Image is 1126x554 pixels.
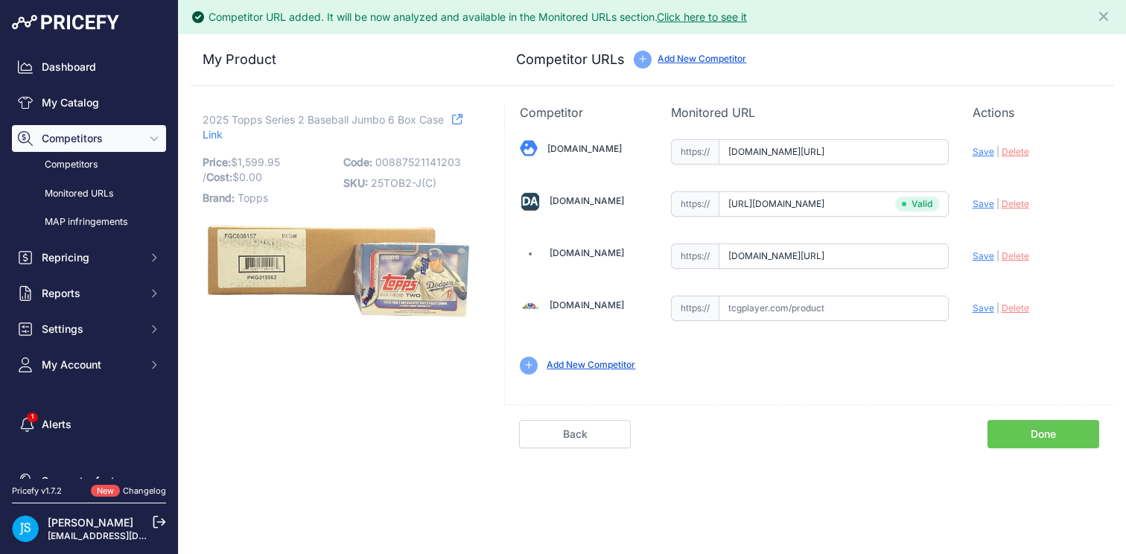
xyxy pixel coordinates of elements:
span: Delete [1002,250,1029,261]
a: Click here to see it [657,10,747,23]
span: https:// [671,191,719,217]
span: 25TOB2-J(C) [371,176,436,189]
span: Topps [238,191,268,204]
a: Changelog [123,485,166,496]
a: Done [987,420,1099,448]
span: Save [973,146,994,157]
a: Back [519,420,631,448]
span: SKU: [343,176,368,189]
input: blowoutcards.com/product [719,139,949,165]
span: Delete [1002,302,1029,313]
a: MAP infringements [12,209,166,235]
span: Save [973,250,994,261]
span: https:// [671,139,719,165]
button: Close [1096,6,1114,24]
span: Save [973,302,994,313]
span: https:// [671,243,719,269]
a: Suggest a feature [12,468,166,494]
span: 00887521141203 [375,156,461,168]
h3: My Product [203,49,474,70]
span: / $ [203,171,262,183]
span: Cost: [206,171,232,183]
span: Delete [1002,146,1029,157]
input: steelcitycollectibles.com/product [719,243,949,269]
span: | [996,302,999,313]
a: Dashboard [12,54,166,80]
span: Competitors [42,131,139,146]
div: Pricefy v1.7.2 [12,485,62,497]
p: $ [203,152,334,188]
input: tcgplayer.com/product [719,296,949,321]
button: Reports [12,280,166,307]
a: [DOMAIN_NAME] [550,299,624,311]
div: Competitor URL added. It will be now analyzed and available in the Monitored URLs section. [209,10,747,25]
span: Repricing [42,250,139,265]
span: | [996,250,999,261]
a: Link [203,110,462,144]
nav: Sidebar [12,54,166,494]
input: dacardworld.com/product [719,191,949,217]
a: [PERSON_NAME] [48,516,133,529]
a: Competitors [12,152,166,178]
button: Settings [12,316,166,343]
span: 0.00 [239,171,262,183]
img: Pricefy Logo [12,15,119,30]
button: Repricing [12,244,166,271]
p: Monitored URL [671,104,949,121]
span: 2025 Topps Series 2 Baseball Jumbo 6 Box Case [203,110,444,129]
span: Settings [42,322,139,337]
a: [DOMAIN_NAME] [550,195,624,206]
span: | [996,198,999,209]
span: Save [973,198,994,209]
button: Competitors [12,125,166,152]
span: Code: [343,156,372,168]
a: Alerts [12,411,166,438]
a: [DOMAIN_NAME] [550,247,624,258]
span: 1,599.95 [238,156,280,168]
a: [EMAIL_ADDRESS][DOMAIN_NAME] [48,530,203,541]
a: Add New Competitor [547,359,635,370]
a: Monitored URLs [12,181,166,207]
span: Delete [1002,198,1029,209]
span: Brand: [203,191,235,204]
span: Price: [203,156,231,168]
span: | [996,146,999,157]
a: [DOMAIN_NAME] [547,143,622,154]
span: Reports [42,286,139,301]
span: https:// [671,296,719,321]
h3: Competitor URLs [516,49,625,70]
button: My Account [12,351,166,378]
a: My Catalog [12,89,166,116]
p: Actions [973,104,1099,121]
p: Competitor [520,104,646,121]
span: New [91,485,120,497]
a: Add New Competitor [658,53,746,64]
span: My Account [42,357,139,372]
